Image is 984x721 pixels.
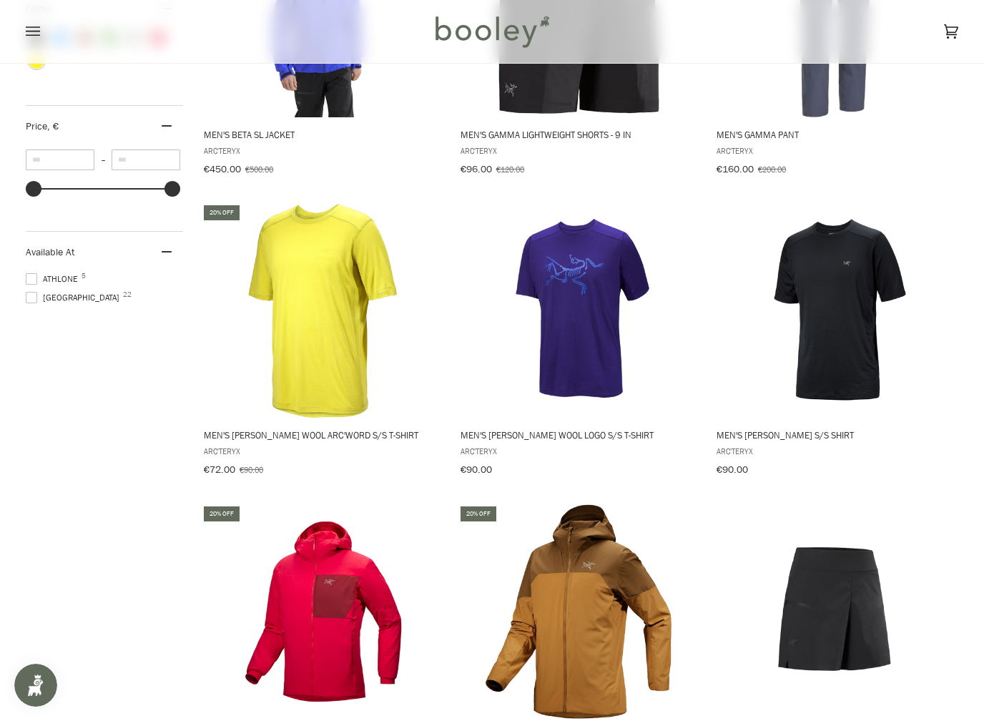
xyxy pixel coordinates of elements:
span: Men's Beta SL Jacket [204,128,441,141]
span: Athlone [26,273,82,285]
input: Maximum value [112,149,180,170]
span: Men's [PERSON_NAME] Wool Logo S/S T-Shirt [461,428,697,441]
span: [GEOGRAPHIC_DATA] [26,291,124,304]
span: €160.00 [717,162,754,176]
span: – [94,154,112,166]
img: Arc'teryx Men's Ionia Merino Wool Logo S/S T-Shirt Soulsonic / Electra - Booley Galway [471,203,686,418]
span: , € [47,119,59,133]
span: Men's Gamma Pant [717,128,953,141]
span: €90.00 [461,463,492,476]
img: Booley [429,11,554,52]
img: Arc'teryx Men's Proton Hybrid Hoody Yukon / Relic - Booley Galway [471,504,686,719]
div: 20% off [461,506,496,521]
span: Men's Gamma Lightweight Shorts - 9 in [461,128,697,141]
img: Arc'teryx Men's Proton Hoody Heritage - Booley Galway [215,504,430,719]
span: Colour: Yellow [29,53,44,69]
span: €200.00 [758,163,786,175]
span: Arc'teryx [461,445,697,457]
input: Minimum value [26,149,94,170]
span: €500.00 [245,163,273,175]
span: 22 [123,291,132,298]
span: Men's [PERSON_NAME] S/S Shirt [717,428,953,441]
span: Arc'teryx [717,445,953,457]
span: Arc'teryx [461,144,697,157]
span: €96.00 [461,162,492,176]
span: €90.00 [717,463,748,476]
span: €450.00 [204,162,241,176]
span: 5 [82,273,86,280]
span: Men's [PERSON_NAME] Wool Arc'Word S/S T-Shirt [204,428,441,441]
iframe: Button to open loyalty program pop-up [14,664,57,707]
a: Men's Ionia Merino Wool Arc'Word S/S T-Shirt [202,203,443,481]
a: Men's Ionia Merino Wool S/S Shirt [714,203,955,481]
img: Arc'teryx Men's Ionia Merino Wool Arc'Word S/S T-Shirt Lampyre - Booley Galway [215,203,430,418]
span: €90.00 [240,463,263,476]
img: Arc'Teryx Women's Aestas Shorts 5.5 in Black - Booley Galway [727,504,942,719]
a: Men's Ionia Merino Wool Logo S/S T-Shirt [458,203,699,481]
div: 20% off [204,205,240,220]
span: €72.00 [204,463,235,476]
span: Available At [26,245,74,259]
span: €120.00 [496,163,524,175]
span: Arc'teryx [204,445,441,457]
span: Price [26,119,59,133]
img: Arc'teryx Men's Ionia Merino Wool S/S Shirt Black - Booley Galway [727,203,942,418]
span: Arc'teryx [717,144,953,157]
span: Arc'teryx [204,144,441,157]
div: 20% off [204,506,240,521]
